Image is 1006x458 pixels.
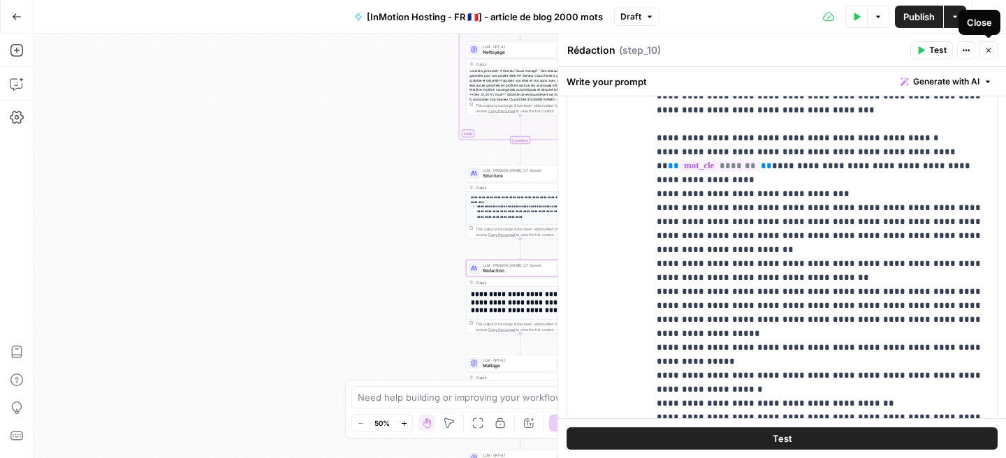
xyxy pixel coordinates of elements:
[614,8,660,26] button: Draft
[367,10,603,24] span: [InMotion Hosting - FR 🇫🇷] - article de blog 2000 mots
[567,427,998,450] button: Test
[467,68,574,135] div: <contenu_principal> # Serveur Cloud managé - Des ressources garanties pour vos projets Web ## Ser...
[773,431,792,445] span: Test
[483,172,556,179] span: Structure
[483,362,554,369] span: Maillage
[374,418,390,429] span: 50%
[488,327,515,332] span: Copy the output
[483,267,554,274] span: Rédaction
[476,226,571,237] div: This output is too large & has been abbreviated for review. to view the full content.
[476,280,555,286] div: Output
[483,168,556,173] span: LLM · [PERSON_NAME] 3.7 Sonnet
[483,357,554,363] span: LLM · GPT-4.1
[913,75,979,88] span: Generate with AI
[466,136,574,144] div: Complete
[510,136,530,144] div: Complete
[967,15,992,29] div: Close
[476,375,555,381] div: Output
[483,44,554,50] span: LLM · GPT-4.1
[910,41,953,59] button: Test
[346,6,611,28] button: [InMotion Hosting - FR 🇫🇷] - article de blog 2000 mots
[620,10,641,23] span: Draft
[519,334,521,354] g: Edge from step_10 to step_14
[895,73,998,91] button: Generate with AI
[929,44,947,57] span: Test
[483,49,554,56] span: Nettoyage
[483,263,554,268] span: LLM · [PERSON_NAME] 3.7 Sonnet
[476,185,555,191] div: Output
[483,452,554,458] span: LLM · GPT-4.1
[488,109,515,113] span: Copy the output
[558,67,1006,96] div: Write your prompt
[476,103,571,114] div: This output is too large & has been abbreviated for review. to view the full content.
[519,20,521,40] g: Edge from step_4 to step_15
[903,10,935,24] span: Publish
[619,43,661,57] span: ( step_10 )
[895,6,943,28] button: Publish
[488,232,515,237] span: Copy the output
[519,144,521,164] g: Edge from step_3-iteration-end to step_1
[476,321,571,332] div: This output is too large & has been abbreviated for review. to view the full content.
[466,41,574,115] div: LLM · GPT-4.1NettoyageStep 15Output<contenu_principal> # Serveur Cloud managé - Des ressources ga...
[476,61,555,67] div: Output
[519,429,521,449] g: Edge from step_14 to step_13
[567,43,615,57] textarea: Rédaction
[519,239,521,259] g: Edge from step_1 to step_10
